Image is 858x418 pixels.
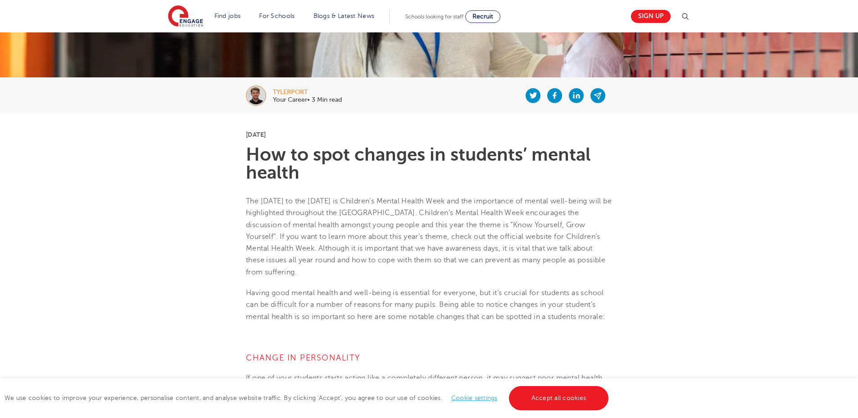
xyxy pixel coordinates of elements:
[472,13,493,20] span: Recruit
[246,287,612,323] p: Having good mental health and well-being is essential for everyone, but it’s crucial for students...
[313,13,375,19] a: Blogs & Latest News
[246,146,612,182] h1: How to spot changes in students’ mental health
[246,131,612,138] p: [DATE]
[214,13,241,19] a: Find jobs
[631,10,671,23] a: Sign up
[259,13,295,19] a: For Schools
[509,386,609,410] a: Accept all cookies
[246,195,612,278] p: The [DATE] to the [DATE] is Children’s Mental Health Week and the importance of mental well-being...
[246,352,612,363] h4: Change in personality
[451,395,498,401] a: Cookie settings
[273,97,342,103] p: Your Career• 3 Min read
[465,10,500,23] a: Recruit
[405,13,463,20] span: Schools looking for staff
[5,395,611,401] span: We use cookies to improve your experience, personalise content, and analyse website traffic. By c...
[273,89,342,95] div: tylerport
[168,5,203,28] img: Engage Education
